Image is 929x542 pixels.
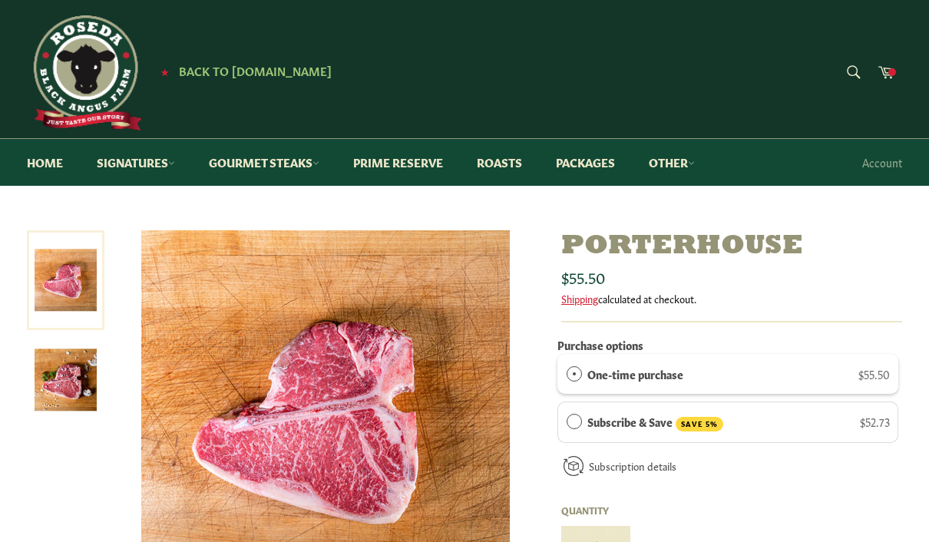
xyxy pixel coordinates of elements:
span: SAVE 5% [676,417,723,431]
div: calculated at checkout. [561,292,902,306]
div: One-time purchase [567,365,582,382]
span: Back to [DOMAIN_NAME] [179,62,332,78]
a: Other [633,139,710,186]
span: ★ [160,65,169,78]
a: Prime Reserve [338,139,458,186]
label: Quantity [561,504,630,517]
a: Gourmet Steaks [193,139,335,186]
label: One-time purchase [587,365,683,382]
span: $55.50 [858,366,890,382]
a: Home [12,139,78,186]
a: Signatures [81,139,190,186]
span: $52.73 [860,414,890,429]
img: Roseda Beef [27,15,142,131]
img: Porterhouse [35,349,97,411]
div: Subscribe & Save [567,413,582,430]
a: Account [855,140,910,185]
span: $55.50 [561,266,605,287]
a: Roasts [461,139,537,186]
a: Packages [541,139,630,186]
a: ★ Back to [DOMAIN_NAME] [153,65,332,78]
label: Purchase options [557,337,643,352]
a: Shipping [561,291,598,306]
h1: Porterhouse [561,230,902,263]
label: Subscribe & Save [587,413,724,431]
